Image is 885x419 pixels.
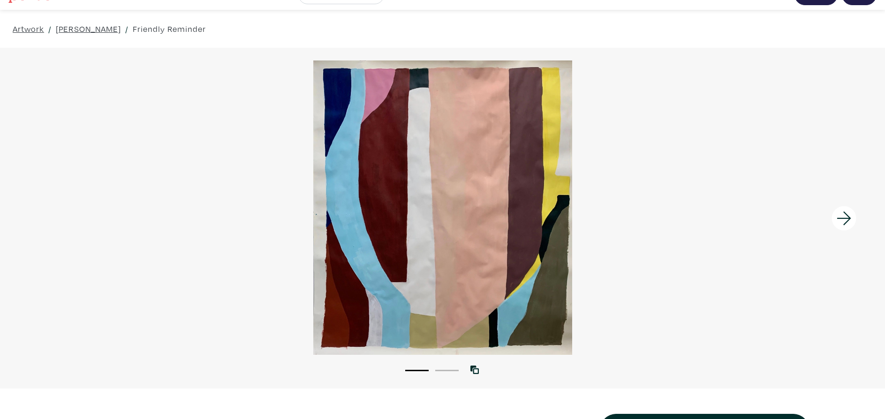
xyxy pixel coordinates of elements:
a: [PERSON_NAME] [56,22,121,35]
a: Friendly Reminder [133,22,206,35]
button: 1 of 2 [405,370,429,371]
span: / [125,22,129,35]
button: 2 of 2 [435,370,459,371]
span: / [48,22,52,35]
a: Artwork [13,22,44,35]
